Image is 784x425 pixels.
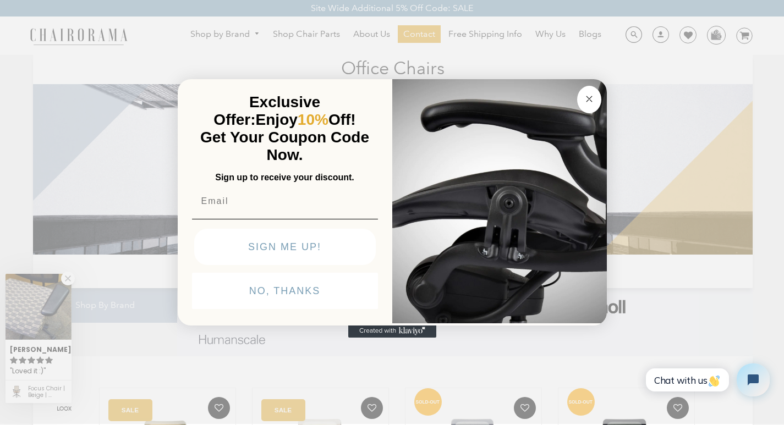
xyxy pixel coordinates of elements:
img: 92d77583-a095-41f6-84e7-858462e0427a.jpeg [392,77,607,323]
span: Exclusive Offer: [213,93,320,128]
iframe: Tidio Chat [637,354,779,406]
span: Get Your Coupon Code Now. [200,129,369,163]
span: Enjoy Off! [256,111,356,128]
span: 10% [298,111,328,128]
span: Sign up to receive your discount. [215,173,354,182]
input: Email [192,190,378,212]
a: Created with Klaviyo - opens in a new tab [348,324,436,338]
button: NO, THANKS [192,273,378,309]
button: SIGN ME UP! [194,229,376,265]
button: Close dialog [577,86,601,113]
